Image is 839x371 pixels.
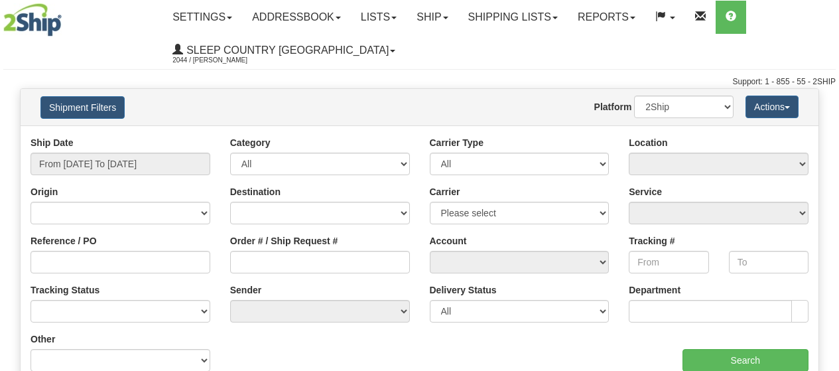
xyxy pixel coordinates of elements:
[629,136,667,149] label: Location
[629,185,662,198] label: Service
[351,1,407,34] a: Lists
[407,1,458,34] a: Ship
[230,185,281,198] label: Destination
[3,3,62,37] img: logo2044.jpg
[745,96,799,118] button: Actions
[230,283,261,297] label: Sender
[808,117,838,253] iframe: chat widget
[31,234,97,248] label: Reference / PO
[430,185,460,198] label: Carrier
[31,185,58,198] label: Origin
[729,251,808,273] input: To
[568,1,645,34] a: Reports
[31,136,74,149] label: Ship Date
[629,283,680,297] label: Department
[31,333,55,346] label: Other
[430,283,497,297] label: Delivery Status
[172,54,272,67] span: 2044 / [PERSON_NAME]
[162,1,242,34] a: Settings
[31,283,99,297] label: Tracking Status
[629,251,708,273] input: From
[162,34,405,67] a: Sleep Country [GEOGRAPHIC_DATA] 2044 / [PERSON_NAME]
[242,1,351,34] a: Addressbook
[40,96,125,119] button: Shipment Filters
[430,136,484,149] label: Carrier Type
[183,44,389,56] span: Sleep Country [GEOGRAPHIC_DATA]
[430,234,467,248] label: Account
[230,234,338,248] label: Order # / Ship Request #
[3,76,836,88] div: Support: 1 - 855 - 55 - 2SHIP
[230,136,271,149] label: Category
[458,1,568,34] a: Shipping lists
[629,234,675,248] label: Tracking #
[594,100,632,113] label: Platform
